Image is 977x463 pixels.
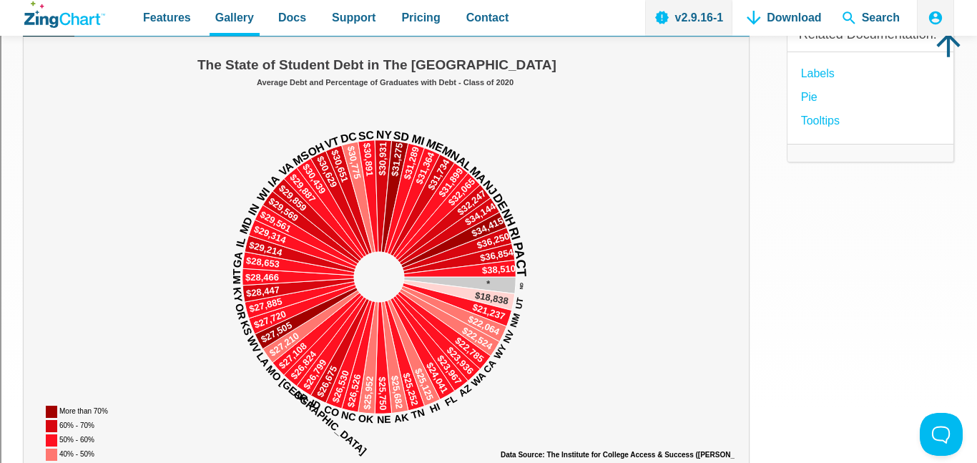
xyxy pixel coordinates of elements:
[466,8,509,27] span: Contact
[332,8,375,27] span: Support
[24,1,105,28] a: ZingChart Logo. Click to return to the homepage
[401,8,440,27] span: Pricing
[6,34,971,47] div: Sort A > Z
[6,85,971,98] div: Options
[278,8,306,27] span: Docs
[6,72,971,85] div: Delete
[6,59,971,72] div: Move To ...
[6,98,971,111] div: Sign out
[6,47,971,59] div: Sort New > Old
[143,8,191,27] span: Features
[920,413,963,456] iframe: Toggle Customer Support
[6,19,132,34] input: Search outlines
[215,8,254,27] span: Gallery
[6,6,299,19] div: Home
